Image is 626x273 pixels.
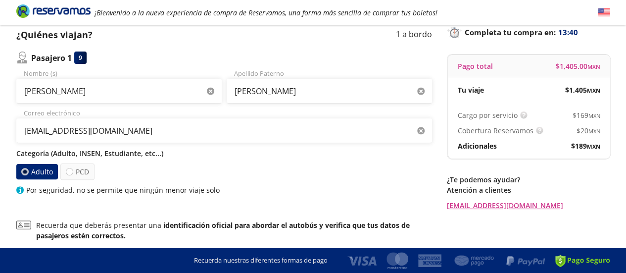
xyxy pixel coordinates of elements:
p: Completa tu compra en : [447,25,610,39]
small: MXN [588,127,600,135]
p: Pasajero 1 [31,52,72,64]
input: Correo electrónico [16,118,432,143]
div: 9 [74,52,87,64]
input: Nombre (s) [16,79,222,104]
span: 13:40 [558,27,578,38]
em: ¡Bienvenido a la nueva experiencia de compra de Reservamos, una forma más sencilla de comprar tus... [95,8,437,17]
p: Por seguridad, no se permite que ningún menor viaje solo [26,185,220,195]
p: Cargo por servicio [458,110,518,120]
p: Categoría (Adulto, INSEN, Estudiante, etc...) [16,148,432,159]
a: [EMAIL_ADDRESS][DOMAIN_NAME] [447,200,610,211]
p: Tu viaje [458,85,484,95]
p: Adicionales [458,141,497,151]
a: Brand Logo [16,3,91,21]
b: identificación oficial para abordar el autobús y verifica que tus datos de pasajeros estén correc... [36,220,410,240]
p: ¿Te podemos ayudar? [447,174,610,185]
span: $ 1,405 [565,85,600,95]
p: Recuerda que deberás presentar una [36,220,432,241]
span: $ 169 [573,110,600,120]
p: Recuerda nuestras diferentes formas de pago [194,256,328,266]
p: Cobertura Reservamos [458,125,533,136]
label: Adulto [16,164,58,179]
small: MXN [587,87,600,94]
small: MXN [587,63,600,70]
span: $ 189 [571,141,600,151]
p: Atención a clientes [447,185,610,195]
i: Brand Logo [16,3,91,18]
input: Apellido Paterno [227,79,432,104]
label: PCD [60,164,95,180]
button: English [598,6,610,19]
small: MXN [587,143,600,150]
p: 1 a bordo [396,28,432,42]
small: MXN [588,112,600,119]
p: ¿Quiénes viajan? [16,28,93,42]
p: Pago total [458,61,493,71]
span: $ 20 [577,125,600,136]
span: $ 1,405.00 [556,61,600,71]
